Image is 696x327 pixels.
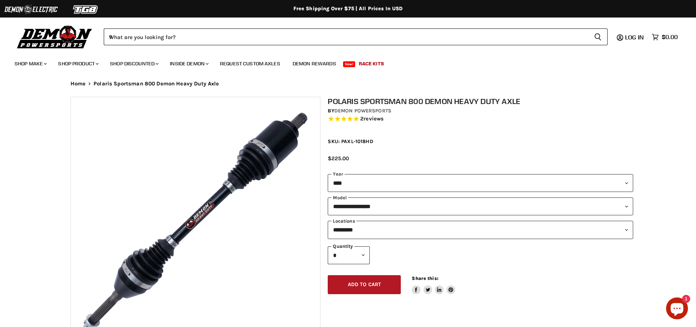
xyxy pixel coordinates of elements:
[662,34,678,41] span: $0.00
[104,28,588,45] input: When autocomplete results are available use up and down arrows to review and enter to select
[58,3,113,16] img: TGB Logo 2
[9,56,51,71] a: Shop Make
[56,5,640,12] div: Free Shipping Over $75 | All Prices In USD
[625,34,644,41] span: Log in
[56,81,640,87] nav: Breadcrumbs
[328,221,633,239] select: keys
[164,56,213,71] a: Inside Demon
[94,81,219,87] span: Polaris Sportsman 800 Demon Heavy Duty Axle
[328,138,633,145] div: SKU: PAXL-1018HD
[328,107,633,115] div: by
[104,28,608,45] form: Product
[328,246,370,264] select: Quantity
[328,275,401,295] button: Add to cart
[360,115,384,122] span: 2 reviews
[328,97,633,106] h1: Polaris Sportsman 800 Demon Heavy Duty Axle
[343,61,355,67] span: New!
[328,115,633,123] span: Rated 5.0 out of 5 stars 2 reviews
[622,34,648,41] a: Log in
[328,197,633,215] select: modal-name
[71,81,86,87] a: Home
[328,155,349,162] span: $225.00
[588,28,608,45] button: Search
[348,281,381,288] span: Add to cart
[15,24,95,50] img: Demon Powersports
[214,56,286,71] a: Request Custom Axles
[287,56,342,71] a: Demon Rewards
[412,276,438,281] span: Share this:
[4,3,58,16] img: Demon Electric Logo 2
[664,297,690,321] inbox-online-store-chat: Shopify online store chat
[412,275,455,295] aside: Share this:
[334,108,391,114] a: Demon Powersports
[364,115,384,122] span: reviews
[353,56,389,71] a: Race Kits
[328,174,633,192] select: year
[648,32,681,42] a: $0.00
[104,56,163,71] a: Shop Discounted
[9,53,676,71] ul: Main menu
[53,56,103,71] a: Shop Product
